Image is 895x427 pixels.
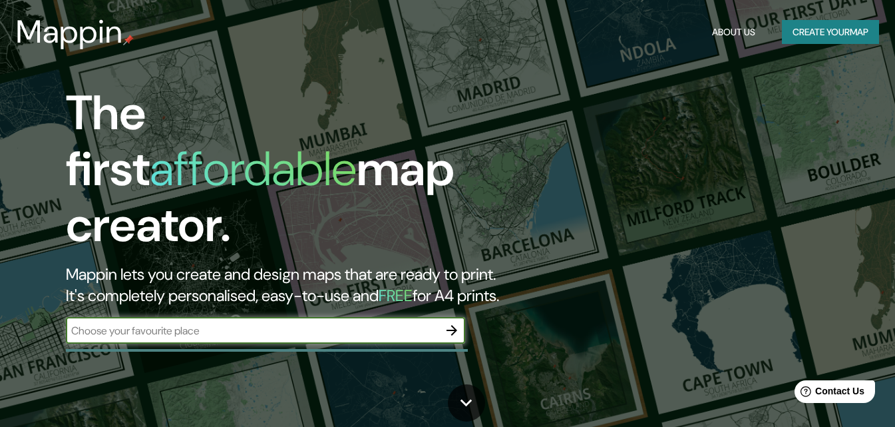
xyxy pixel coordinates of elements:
[782,20,879,45] button: Create yourmap
[66,323,439,338] input: Choose your favourite place
[16,13,123,51] h3: Mappin
[66,264,514,306] h2: Mappin lets you create and design maps that are ready to print. It's completely personalised, eas...
[777,375,880,412] iframe: Help widget launcher
[379,285,413,306] h5: FREE
[66,85,514,264] h1: The first map creator.
[707,20,761,45] button: About Us
[123,35,134,45] img: mappin-pin
[150,138,357,200] h1: affordable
